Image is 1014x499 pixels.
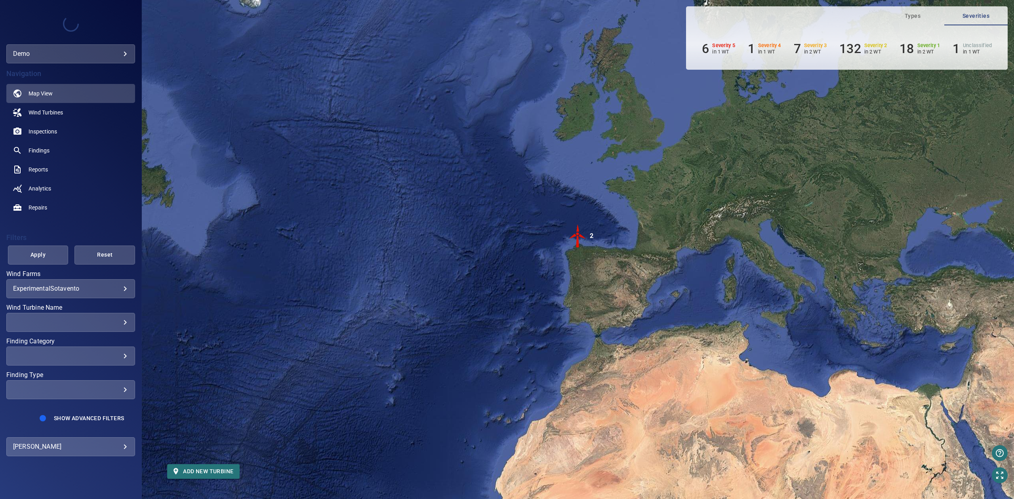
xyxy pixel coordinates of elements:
div: Wind Farms [6,279,135,298]
h6: 1 [953,41,960,56]
a: windturbines noActive [6,103,135,122]
h6: Severity 2 [864,43,887,48]
li: Severity 3 [794,41,827,56]
h6: 18 [900,41,914,56]
h6: 7 [794,41,801,56]
span: Map View [29,90,53,97]
label: Finding Category [6,338,135,345]
p: in 2 WT [917,49,940,55]
a: repairs noActive [6,198,135,217]
button: Reset [74,246,135,265]
span: Types [886,11,940,21]
li: Severity 5 [702,41,735,56]
p: in 1 WT [963,49,992,55]
p: in 1 WT [712,49,735,55]
h6: 6 [702,41,709,56]
span: Severities [949,11,1003,21]
span: Findings [29,147,50,154]
a: reports noActive [6,160,135,179]
label: Wind Farms [6,271,135,277]
div: demo [13,48,128,60]
h6: Severity 5 [712,43,735,48]
button: Apply [8,246,69,265]
h6: Severity 4 [758,43,781,48]
a: inspections noActive [6,122,135,141]
span: Repairs [29,204,47,211]
span: Apply [18,250,59,260]
div: ExperimentalSotavento [13,285,128,292]
div: [PERSON_NAME] [13,440,128,453]
li: Severity 4 [748,41,781,56]
label: Wind Turbine Name [6,305,135,311]
h4: Navigation [6,70,135,78]
label: Finding Type [6,372,135,378]
span: Analytics [29,185,51,192]
h4: Filters [6,234,135,242]
button: Add new turbine [167,464,240,479]
gmp-advanced-marker: 2 [566,224,590,249]
li: Severity 2 [839,41,887,56]
h6: 132 [839,41,861,56]
h6: Severity 1 [917,43,940,48]
div: demo [6,44,135,63]
span: Wind Turbines [29,109,63,116]
span: Add new turbine [173,467,233,476]
li: Severity Unclassified [953,41,992,56]
div: 2 [590,224,593,248]
h6: 1 [748,41,755,56]
div: Wind Turbine Name [6,313,135,332]
li: Severity 1 [900,41,940,56]
h6: Unclassified [963,43,992,48]
span: Reports [29,166,48,173]
img: windFarmIconCat5.svg [566,224,590,248]
p: in 2 WT [804,49,827,55]
a: map active [6,84,135,103]
a: findings noActive [6,141,135,160]
p: in 2 WT [864,49,887,55]
span: Inspections [29,128,57,135]
div: Finding Category [6,347,135,366]
p: in 1 WT [758,49,781,55]
div: Finding Type [6,380,135,399]
h6: Severity 3 [804,43,827,48]
button: Show Advanced Filters [49,412,129,425]
a: analytics noActive [6,179,135,198]
span: Show Advanced Filters [54,415,124,421]
span: Reset [84,250,125,260]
